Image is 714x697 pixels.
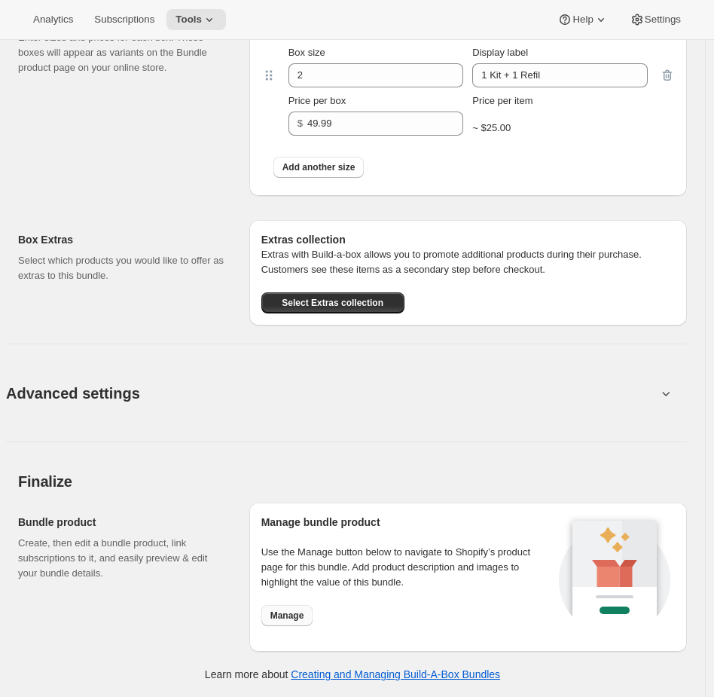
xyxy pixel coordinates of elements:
span: Select Extras collection [282,297,383,309]
div: Price per item [472,93,648,109]
span: $ [297,118,303,129]
input: Display label [472,63,648,87]
button: Select Extras collection [261,292,404,313]
h2: Box Extras [18,232,225,247]
button: Settings [621,9,690,30]
h6: Extras collection [261,232,675,247]
h2: Finalize [18,472,687,491]
input: Box size [288,63,441,87]
p: Select which products you would like to offer as extras to this bundle. [18,253,225,283]
p: Extras with Build-a-box allows you to promote additional products during their purchase. Customer... [261,247,675,277]
span: Subscriptions [94,14,154,26]
p: Enter sizes and prices for each box. These boxes will appear as variants on the Bundle product pa... [18,30,225,75]
button: Subscriptions [85,9,163,30]
h2: Manage bundle product [261,515,554,530]
span: Analytics [33,14,73,26]
span: Manage [270,610,304,622]
span: Tools [175,14,202,26]
span: Display label [472,47,528,58]
span: Box size [288,47,325,58]
p: Use the Manage button below to navigate to Shopify’s product page for this bundle. Add product de... [261,545,554,590]
span: Advanced settings [6,381,140,405]
span: Price per box [288,95,346,106]
button: Analytics [24,9,82,30]
p: Create, then edit a bundle product, link subscriptions to it, and easily preview & edit your bund... [18,536,225,581]
button: Manage [261,605,313,626]
a: Creating and Managing Build-A-Box Bundles [291,668,500,680]
span: Settings [645,14,681,26]
span: Add another size [282,161,355,173]
h2: Bundle product [18,515,225,530]
button: Add another size [273,157,365,178]
button: Tools [166,9,226,30]
div: ~ $25.00 [472,121,648,136]
input: 10.00 [307,112,441,136]
span: Help [572,14,593,26]
p: Learn more about [205,667,500,682]
button: Help [548,9,617,30]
